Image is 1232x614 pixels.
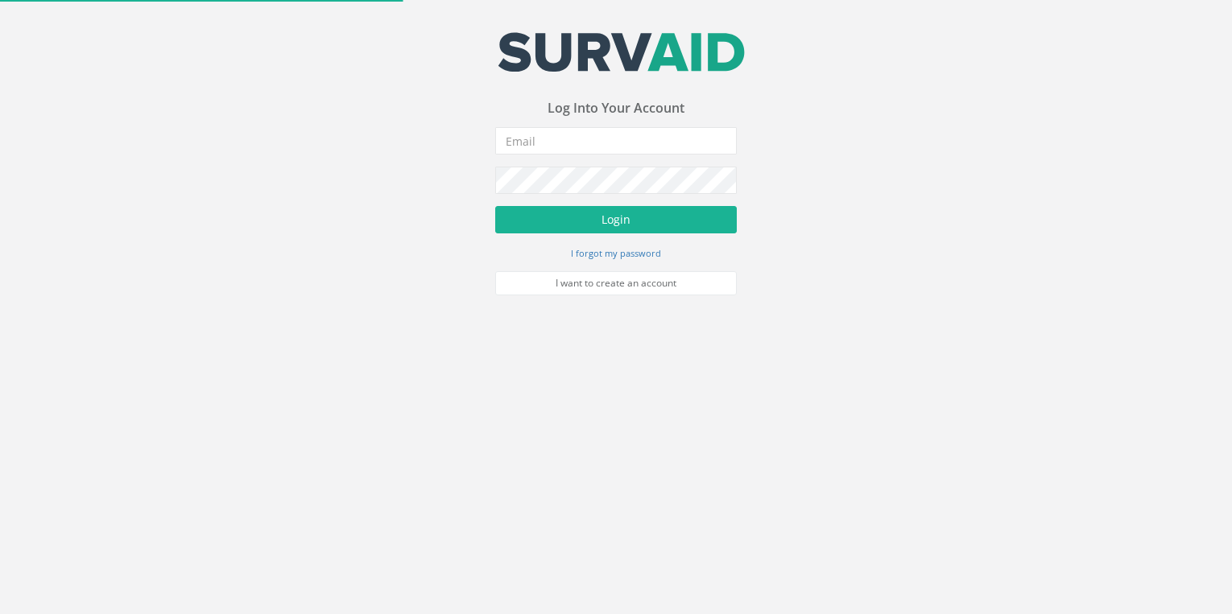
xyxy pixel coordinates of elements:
small: I forgot my password [571,247,661,259]
a: I want to create an account [495,271,737,295]
a: I forgot my password [571,245,661,260]
h3: Log Into Your Account [495,101,737,116]
button: Login [495,206,737,233]
input: Email [495,127,737,155]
